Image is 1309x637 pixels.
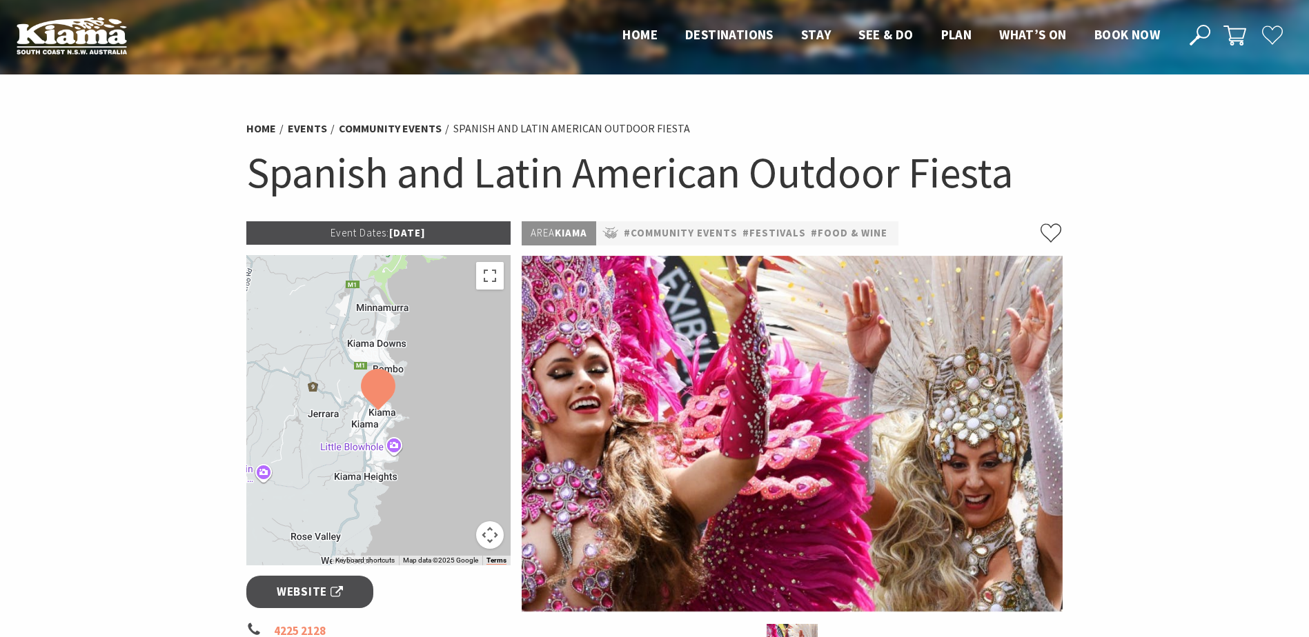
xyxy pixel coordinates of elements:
a: #Community Events [624,225,738,242]
a: #Festivals [742,225,806,242]
span: Stay [801,26,831,43]
img: Google [250,547,295,565]
a: Community Events [339,121,442,136]
button: Map camera controls [476,521,504,549]
span: Area [531,226,555,239]
p: [DATE] [246,221,511,245]
a: Events [288,121,327,136]
span: Map data ©2025 Google [403,556,478,564]
a: Home [246,121,276,136]
p: Kiama [522,221,596,245]
span: Event Dates: [331,226,389,239]
span: See & Do [858,26,913,43]
button: Keyboard shortcuts [335,556,395,565]
nav: Main Menu [609,24,1174,47]
span: Home [622,26,658,43]
h1: Spanish and Latin American Outdoor Fiesta [246,145,1063,201]
img: Dancers in jewelled pink and silver costumes with feathers, holding their hands up while smiling [522,256,1063,611]
a: Open this area in Google Maps (opens a new window) [250,547,295,565]
a: #Food & Wine [811,225,887,242]
li: Spanish and Latin American Outdoor Fiesta [453,120,690,138]
a: Website [246,576,374,608]
span: Website [277,583,343,601]
span: Plan [941,26,972,43]
img: Kiama Logo [17,17,127,54]
span: What’s On [999,26,1067,43]
span: Destinations [685,26,774,43]
button: Toggle fullscreen view [476,262,504,290]
span: Book now [1094,26,1160,43]
a: Terms (opens in new tab) [486,556,506,565]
